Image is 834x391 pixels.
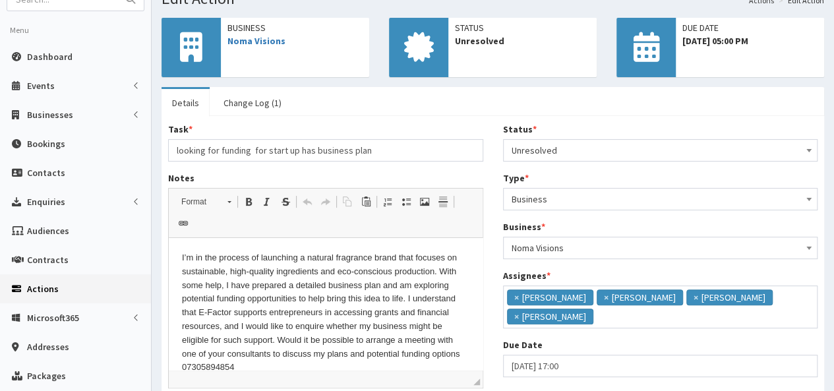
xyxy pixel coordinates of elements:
span: Business [503,188,818,210]
span: Microsoft365 [27,312,79,324]
li: Gina Waterhouse [686,289,773,305]
span: Drag to resize [473,378,480,385]
a: Change Log (1) [213,89,292,117]
a: Undo (Ctrl+Z) [298,193,316,210]
span: Audiences [27,225,69,237]
label: Business [503,220,545,233]
a: Strike Through [276,193,295,210]
span: Packages [27,370,66,382]
iframe: Rich Text Editor, notes [169,238,483,370]
p: I’m in the process of launching a natural fragrance brand that focuses on sustainable, high-quali... [13,13,301,136]
a: Paste (Ctrl+V) [357,193,375,210]
a: Insert Horizontal Line [434,193,452,210]
a: Link (Ctrl+L) [174,215,193,232]
a: Noma Visions [227,35,285,47]
label: Due Date [503,338,543,351]
span: × [514,310,519,323]
a: Details [162,89,210,117]
span: Businesses [27,109,73,121]
span: Due Date [682,21,818,34]
span: Unresolved [503,139,818,162]
span: Events [27,80,55,92]
span: Dashboard [27,51,73,63]
span: Noma Visions [512,239,810,257]
span: Actions [27,283,59,295]
span: [DATE] 05:00 PM [682,34,818,47]
span: Contacts [27,167,65,179]
label: Task [168,123,193,136]
span: Bookings [27,138,65,150]
a: Copy (Ctrl+C) [338,193,357,210]
label: Notes [168,171,194,185]
span: × [514,291,519,304]
span: Business [512,190,810,208]
label: Type [503,171,529,185]
a: Image [415,193,434,210]
label: Assignees [503,269,551,282]
label: Status [503,123,537,136]
a: Format [174,193,238,211]
span: Contracts [27,254,69,266]
span: Business [227,21,363,34]
span: × [694,291,698,304]
span: Unresolved [455,34,590,47]
a: Italic (Ctrl+I) [258,193,276,210]
span: Unresolved [512,141,810,160]
li: Paul Slade [507,309,593,324]
span: Enquiries [27,196,65,208]
span: Addresses [27,341,69,353]
li: Julie Sweeney [597,289,683,305]
span: × [604,291,609,304]
span: Status [455,21,590,34]
a: Bold (Ctrl+B) [239,193,258,210]
a: Redo (Ctrl+Y) [316,193,335,210]
span: Format [175,193,221,210]
a: Insert/Remove Bulleted List [397,193,415,210]
span: Noma Visions [503,237,818,259]
li: Catherine Espin [507,289,593,305]
a: Insert/Remove Numbered List [378,193,397,210]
